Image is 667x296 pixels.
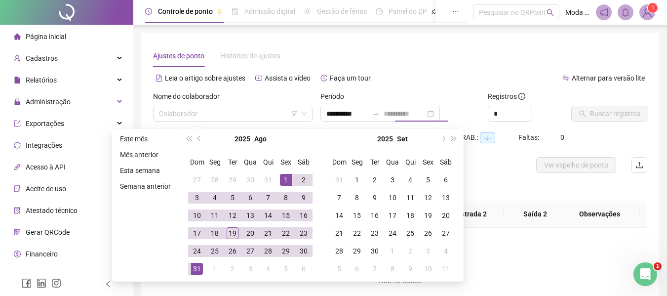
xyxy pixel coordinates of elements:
[14,33,21,40] span: home
[244,263,256,275] div: 3
[330,207,348,224] td: 2025-09-14
[14,77,21,84] span: file
[227,210,238,221] div: 12
[277,224,295,242] td: 2025-08-22
[351,245,363,257] div: 29
[116,165,175,176] li: Esta semana
[366,153,384,171] th: Ter
[165,74,245,82] span: Leia o artigo sobre ajustes
[351,174,363,186] div: 1
[265,74,311,82] span: Assista o vídeo
[401,189,419,207] td: 2025-09-11
[348,189,366,207] td: 2025-09-08
[298,245,310,257] div: 30
[227,245,238,257] div: 26
[333,263,345,275] div: 5
[188,171,206,189] td: 2025-07-27
[437,153,455,171] th: Sáb
[209,263,221,275] div: 1
[404,174,416,186] div: 4
[488,91,525,102] span: Registros
[224,207,241,224] td: 2025-08-12
[14,120,21,127] span: export
[437,189,455,207] td: 2025-09-13
[262,263,274,275] div: 4
[227,227,238,239] div: 19
[404,192,416,204] div: 11
[377,129,393,149] button: year panel
[227,174,238,186] div: 29
[244,227,256,239] div: 20
[440,174,452,186] div: 6
[333,227,345,239] div: 21
[194,129,205,149] button: prev-year
[384,260,401,278] td: 2025-10-08
[401,207,419,224] td: 2025-09-18
[188,189,206,207] td: 2025-08-03
[397,129,408,149] button: month panel
[437,129,448,149] button: next-year
[277,260,295,278] td: 2025-09-05
[389,7,427,15] span: Painel do DP
[280,245,292,257] div: 29
[422,245,434,257] div: 3
[351,227,363,239] div: 22
[635,161,643,169] span: upload
[224,224,241,242] td: 2025-08-19
[440,227,452,239] div: 27
[26,54,58,62] span: Cadastros
[648,3,658,13] sup: Atualize o seu contato no menu Meus Dados
[14,98,21,105] span: lock
[330,153,348,171] th: Dom
[518,133,541,141] span: Faltas:
[419,171,437,189] td: 2025-09-05
[183,129,194,149] button: super-prev-year
[188,224,206,242] td: 2025-08-17
[330,189,348,207] td: 2025-09-07
[209,174,221,186] div: 28
[209,227,221,239] div: 18
[295,207,313,224] td: 2025-08-16
[14,185,21,192] span: audit
[26,76,57,84] span: Relatórios
[384,171,401,189] td: 2025-09-03
[191,174,203,186] div: 27
[440,263,452,275] div: 11
[244,192,256,204] div: 6
[536,157,616,173] button: Ver espelho de ponto
[376,8,383,15] span: dashboard
[105,281,112,288] span: left
[369,245,381,257] div: 30
[387,263,398,275] div: 8
[14,142,21,149] span: sync
[295,171,313,189] td: 2025-08-02
[317,7,367,15] span: Gestão de férias
[633,262,657,286] iframe: Intercom live chat
[188,207,206,224] td: 2025-08-10
[209,192,221,204] div: 4
[449,129,460,149] button: super-next-year
[262,210,274,221] div: 14
[419,260,437,278] td: 2025-10-10
[387,174,398,186] div: 3
[295,153,313,171] th: Sáb
[158,7,213,15] span: Controle de ponto
[384,189,401,207] td: 2025-09-10
[419,242,437,260] td: 2025-10-03
[369,263,381,275] div: 7
[116,149,175,161] li: Mês anterior
[280,192,292,204] div: 8
[384,153,401,171] th: Qua
[262,174,274,186] div: 31
[422,174,434,186] div: 5
[298,192,310,204] div: 9
[419,224,437,242] td: 2025-09-26
[206,260,224,278] td: 2025-09-01
[401,242,419,260] td: 2025-10-02
[387,245,398,257] div: 1
[298,174,310,186] div: 2
[621,8,630,17] span: bell
[280,174,292,186] div: 1
[571,106,648,122] button: Buscar registros
[560,133,564,141] span: 0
